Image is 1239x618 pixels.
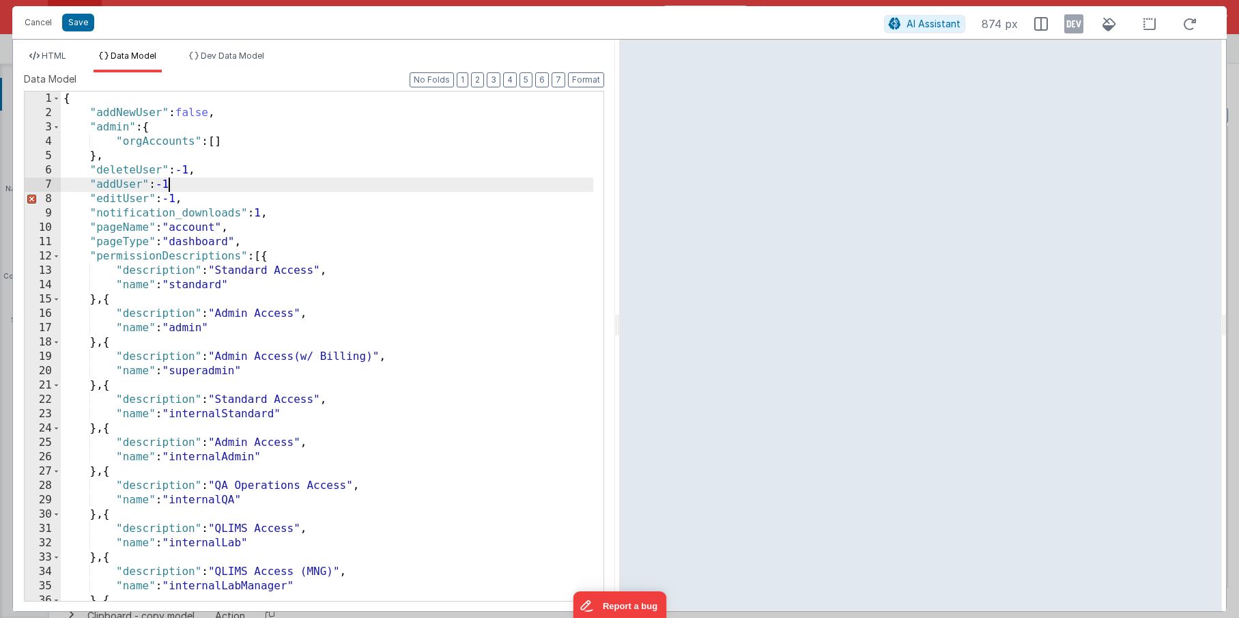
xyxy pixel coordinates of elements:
div: 25 [25,436,61,450]
div: 32 [25,536,61,550]
div: 27 [25,464,61,479]
button: Cancel [18,13,59,32]
span: 874 px [982,16,1018,32]
button: AI Assistant [884,15,965,33]
div: 23 [25,407,61,421]
div: 21 [25,378,61,393]
div: 4 [25,135,61,149]
button: 4 [503,72,517,87]
button: 5 [519,72,532,87]
div: 9 [25,206,61,221]
button: 2 [471,72,484,87]
button: No Folds [410,72,454,87]
div: 14 [25,278,61,292]
button: Save [62,14,94,31]
button: 7 [552,72,565,87]
div: 20 [25,364,61,378]
div: 5 [25,149,61,163]
div: 33 [25,550,61,565]
button: 6 [535,72,549,87]
div: 8 [25,192,61,206]
div: 10 [25,221,61,235]
button: 1 [457,72,468,87]
div: 22 [25,393,61,407]
div: 19 [25,350,61,364]
span: HTML [42,51,66,61]
div: 34 [25,565,61,579]
button: Format [568,72,604,87]
div: 13 [25,264,61,278]
div: 30 [25,507,61,522]
div: 2 [25,106,61,120]
div: 12 [25,249,61,264]
span: Dev Data Model [201,51,264,61]
div: 1 [25,92,61,106]
div: 28 [25,479,61,493]
div: 15 [25,292,61,307]
div: 7 [25,178,61,192]
span: Data Model [24,72,76,86]
button: 3 [487,72,500,87]
div: 31 [25,522,61,536]
div: 16 [25,307,61,321]
div: 18 [25,335,61,350]
div: 3 [25,120,61,135]
div: 11 [25,235,61,249]
div: 24 [25,421,61,436]
div: 29 [25,493,61,507]
span: Data Model [111,51,156,61]
div: 35 [25,579,61,593]
span: AI Assistant [907,18,960,29]
div: 17 [25,321,61,335]
div: 36 [25,593,61,608]
div: 6 [25,163,61,178]
div: 26 [25,450,61,464]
